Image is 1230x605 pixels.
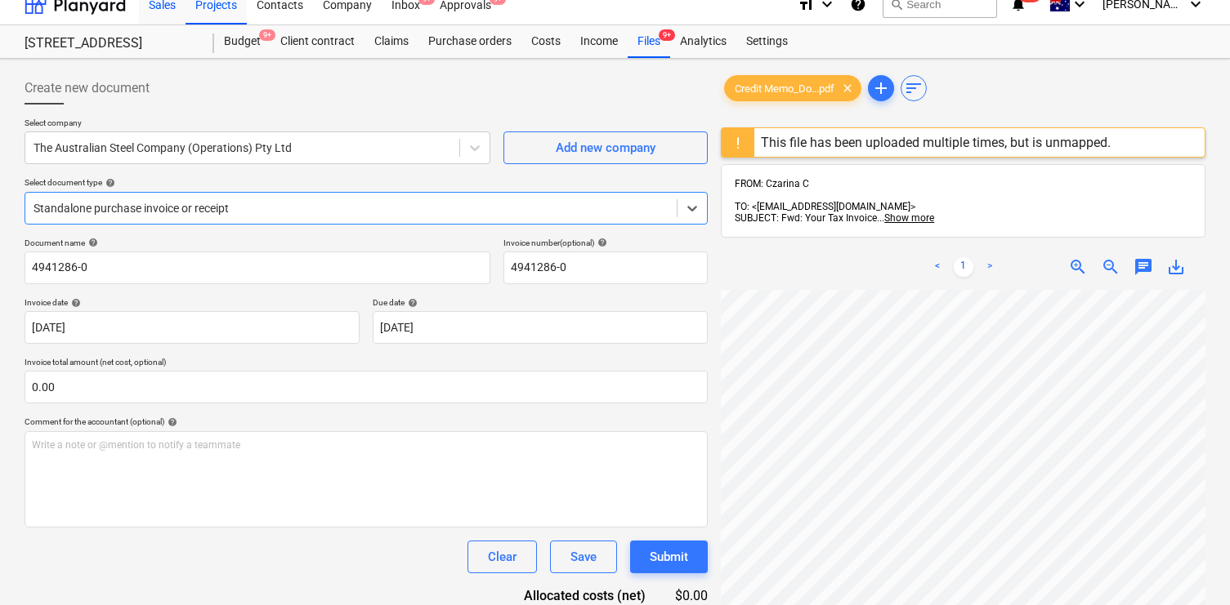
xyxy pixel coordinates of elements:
[164,417,177,427] span: help
[1134,257,1153,277] span: chat
[25,357,708,371] p: Invoice total amount (net cost, optional)
[871,78,891,98] span: add
[628,25,670,58] a: Files9+
[904,78,924,98] span: sort
[25,251,490,284] input: Document name
[735,212,877,224] span: SUBJECT: Fwd: Your Tax Invoice
[102,178,115,188] span: help
[503,131,708,164] button: Add new company
[630,540,708,573] button: Submit
[735,201,915,212] span: TO: <[EMAIL_ADDRESS][DOMAIN_NAME]>
[928,257,947,277] a: Previous page
[25,311,360,344] input: Invoice date not specified
[570,25,628,58] a: Income
[503,251,708,284] input: Invoice number
[521,25,570,58] a: Costs
[467,540,537,573] button: Clear
[25,371,708,403] input: Invoice total amount (net cost, optional)
[570,546,597,567] div: Save
[1166,257,1186,277] span: save_alt
[85,238,98,247] span: help
[725,82,844,95] span: Credit Memo_Do...pdf
[214,25,271,58] a: Budget9+
[594,238,607,247] span: help
[25,238,490,248] div: Document name
[25,297,360,308] div: Invoice date
[1148,527,1230,605] iframe: Chat Widget
[838,78,857,98] span: clear
[271,25,365,58] a: Client contract
[761,135,1111,150] div: This file has been uploaded multiple times, but is unmapped.
[25,118,490,131] p: Select company
[556,137,655,158] div: Add new company
[25,35,195,52] div: [STREET_ADDRESS]
[672,586,708,605] div: $0.00
[1068,257,1088,277] span: zoom_in
[550,540,617,573] button: Save
[877,212,934,224] span: ...
[884,212,934,224] span: Show more
[365,25,418,58] a: Claims
[650,546,688,567] div: Submit
[736,25,798,58] a: Settings
[373,297,708,308] div: Due date
[735,178,809,189] span: FROM: Czarina C
[214,25,271,58] div: Budget
[628,25,670,58] div: Files
[724,75,861,101] div: Credit Memo_Do...pdf
[25,416,708,427] div: Comment for the accountant (optional)
[503,238,708,248] div: Invoice number (optional)
[405,298,418,308] span: help
[670,25,736,58] a: Analytics
[68,298,81,308] span: help
[25,177,708,188] div: Select document type
[954,257,973,277] a: Page 1 is your current page
[659,29,675,41] span: 9+
[488,546,517,567] div: Clear
[495,586,672,605] div: Allocated costs (net)
[980,257,1000,277] a: Next page
[373,311,708,344] input: Due date not specified
[1101,257,1120,277] span: zoom_out
[25,78,150,98] span: Create new document
[259,29,275,41] span: 9+
[418,25,521,58] a: Purchase orders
